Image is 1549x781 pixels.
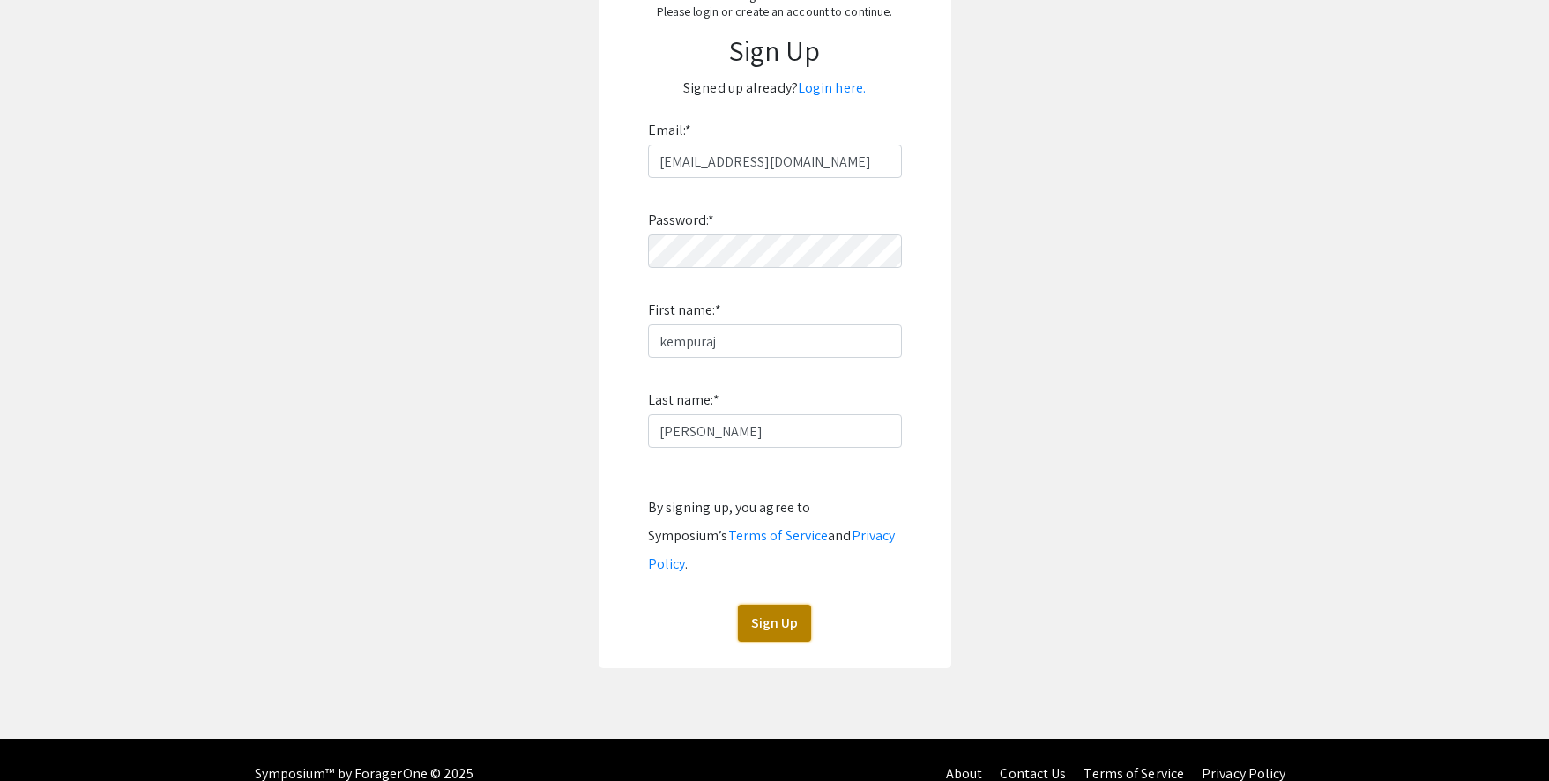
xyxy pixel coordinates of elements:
[738,605,811,642] button: Sign Up
[13,702,75,768] iframe: Chat
[648,386,719,414] label: Last name:
[648,296,721,324] label: First name:
[648,206,715,234] label: Password:
[798,78,866,97] a: Login here.
[616,33,934,67] h1: Sign Up
[728,526,829,545] a: Terms of Service
[648,116,692,145] label: Email:
[616,74,934,102] p: Signed up already?
[616,4,934,19] p: Please login or create an account to continue.
[648,494,902,578] div: By signing up, you agree to Symposium’s and .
